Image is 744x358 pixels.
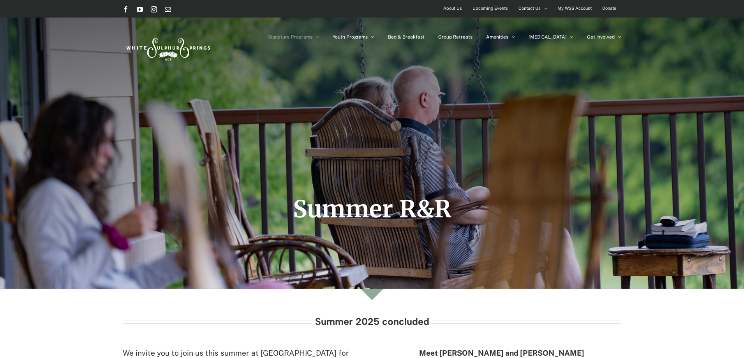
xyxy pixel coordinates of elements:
a: Facebook [123,6,129,12]
span: [MEDICAL_DATA] [529,35,567,39]
span: Summer R&R [293,194,451,224]
strong: Meet [PERSON_NAME] and [PERSON_NAME] [419,349,584,357]
a: YouTube [137,6,143,12]
nav: Main Menu [268,18,621,56]
a: Instagram [151,6,157,12]
span: Donate [602,3,616,14]
a: [MEDICAL_DATA] [529,18,573,56]
span: Bed & Breakfast [388,35,425,39]
span: Group Retreats [438,35,472,39]
span: My WSS Account [557,3,592,14]
a: Email [165,6,171,12]
a: Amenities [486,18,515,56]
span: Contact Us [518,3,541,14]
span: Youth Programs [333,35,368,39]
h3: Summer 2025 concluded [315,316,429,327]
span: About Us [443,3,462,14]
a: Get Involved [587,18,621,56]
span: Upcoming Events [472,3,508,14]
span: Signature Programs [268,35,312,39]
a: Bed & Breakfast [388,18,425,56]
a: Youth Programs [333,18,374,56]
a: Signature Programs [268,18,319,56]
img: White Sulphur Springs Logo [123,30,212,66]
span: Get Involved [587,35,615,39]
span: Amenities [486,35,508,39]
a: Group Retreats [438,18,472,56]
